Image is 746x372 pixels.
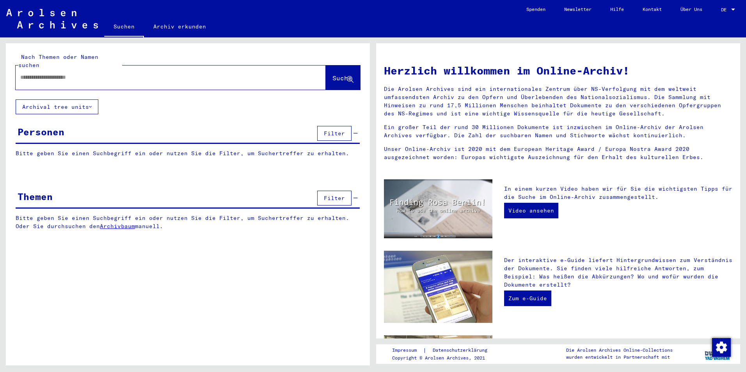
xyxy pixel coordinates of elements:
a: Suchen [104,17,144,37]
div: Zustimmung ändern [712,338,730,356]
div: | [392,346,497,354]
img: Arolsen_neg.svg [6,9,98,28]
p: Bitte geben Sie einen Suchbegriff ein oder nutzen Sie die Filter, um Suchertreffer zu erhalten. O... [16,214,360,230]
button: Filter [317,191,352,205]
a: Archivbaum [100,223,135,230]
a: Zum e-Guide [504,291,551,306]
mat-label: Nach Themen oder Namen suchen [18,53,98,69]
h1: Herzlich willkommen im Online-Archiv! [384,62,732,79]
p: Die Arolsen Archives Online-Collections [566,347,673,354]
img: eguide.jpg [384,251,492,323]
p: Bitte geben Sie einen Suchbegriff ein oder nutzen Sie die Filter, um Suchertreffer zu erhalten. [16,149,360,158]
a: Archiv erkunden [144,17,215,36]
div: Themen [18,190,53,204]
button: Filter [317,126,352,141]
span: Filter [324,195,345,202]
span: DE [721,7,730,12]
a: Datenschutzerklärung [426,346,497,354]
p: Copyright © Arolsen Archives, 2021 [392,354,497,361]
a: Video ansehen [504,203,558,218]
p: Die Arolsen Archives sind ein internationales Zentrum über NS-Verfolgung mit dem weltweit umfasse... [384,85,732,118]
p: Ein großer Teil der rund 30 Millionen Dokumente ist inzwischen im Online-Archiv der Arolsen Archi... [384,123,732,140]
img: video.jpg [384,179,492,238]
button: Archival tree units [16,99,98,114]
div: Personen [18,125,64,139]
button: Suche [326,66,360,90]
p: wurden entwickelt in Partnerschaft mit [566,354,673,361]
img: Zustimmung ändern [712,338,731,357]
p: In einem kurzen Video haben wir für Sie die wichtigsten Tipps für die Suche im Online-Archiv zusa... [504,185,732,201]
a: Impressum [392,346,423,354]
span: Filter [324,130,345,137]
p: Unser Online-Archiv ist 2020 mit dem European Heritage Award / Europa Nostra Award 2020 ausgezeic... [384,145,732,161]
img: yv_logo.png [703,344,732,363]
span: Suche [332,74,352,82]
p: Der interaktive e-Guide liefert Hintergrundwissen zum Verständnis der Dokumente. Sie finden viele... [504,256,732,289]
